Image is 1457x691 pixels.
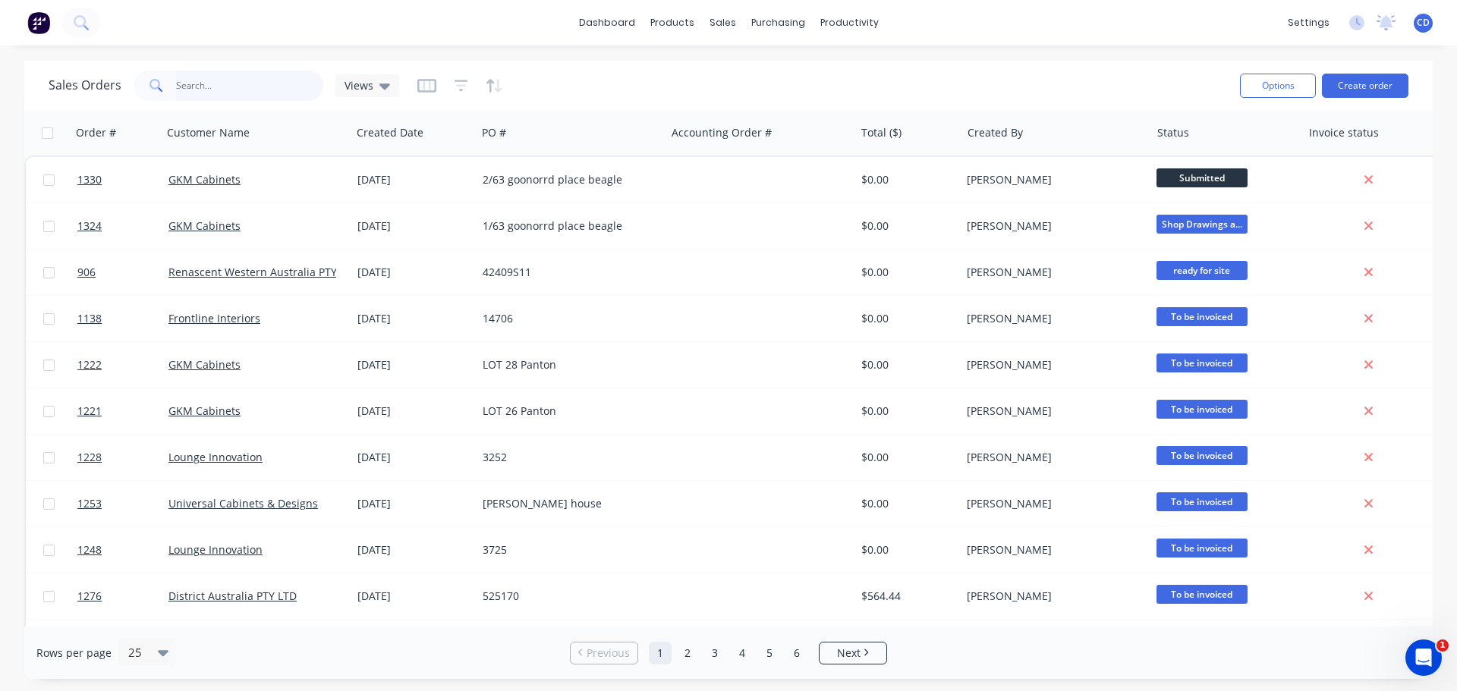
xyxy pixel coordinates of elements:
span: 1222 [77,357,102,372]
span: 1330 [77,172,102,187]
div: 42409S11 [483,265,651,280]
div: Customer Name [167,125,250,140]
a: Renascent Western Australia PTY LTD [168,265,359,279]
div: Accounting Order # [672,125,772,140]
a: dashboard [571,11,643,34]
a: Next page [820,645,886,661]
div: [PERSON_NAME] [967,450,1135,465]
button: Options [1240,74,1316,98]
div: $0.00 [861,450,950,465]
div: [PERSON_NAME] [967,218,1135,234]
a: GKM Cabinets [168,404,241,418]
div: [PERSON_NAME] [967,542,1135,558]
span: 1228 [77,450,102,465]
iframe: Intercom live chat [1405,639,1442,676]
a: Frontline Interiors [168,311,260,325]
div: $0.00 [861,172,950,187]
div: products [643,11,702,34]
a: 1253 [77,481,168,526]
div: $564.44 [861,589,950,604]
a: Page 6 [785,642,808,664]
div: [DATE] [357,311,470,326]
input: Search... [176,71,324,101]
div: [DATE] [357,496,470,511]
span: ready for site [1156,261,1248,280]
div: [PERSON_NAME] house [483,496,651,511]
div: PO # [482,125,506,140]
a: District Australia PTY LTD [168,589,297,603]
div: [DATE] [357,404,470,419]
span: To be invoiced [1156,492,1248,511]
span: 1253 [77,496,102,511]
a: Previous page [571,645,637,661]
a: 1138 [77,296,168,341]
a: 1328 [77,620,168,665]
div: [DATE] [357,589,470,604]
div: [DATE] [357,265,470,280]
div: Created By [968,125,1023,140]
span: To be invoiced [1156,307,1248,326]
span: 1 [1437,639,1449,652]
div: [PERSON_NAME] [967,404,1135,419]
a: Page 4 [731,642,754,664]
div: [PERSON_NAME] [967,265,1135,280]
span: Views [345,77,373,93]
a: Page 2 [676,642,699,664]
a: GKM Cabinets [168,172,241,187]
a: GKM Cabinets [168,357,241,372]
a: 1222 [77,342,168,388]
span: CD [1417,16,1430,30]
button: Create order [1322,74,1408,98]
div: Order # [76,125,116,140]
div: [PERSON_NAME] [967,357,1135,372]
span: To be invoiced [1156,539,1248,558]
div: [PERSON_NAME] [967,311,1135,326]
div: $0.00 [861,311,950,326]
div: sales [702,11,744,34]
div: 1/63 goonorrd place beagle [483,218,651,234]
a: 1248 [77,527,168,573]
div: [PERSON_NAME] [967,496,1135,511]
span: 1221 [77,404,102,419]
div: [PERSON_NAME] [967,589,1135,604]
div: productivity [813,11,886,34]
div: [DATE] [357,357,470,372]
span: 906 [77,265,96,280]
span: To be invoiced [1156,353,1248,372]
div: 14706 [483,311,651,326]
a: Lounge Innovation [168,450,263,464]
ul: Pagination [564,642,893,664]
div: purchasing [744,11,813,34]
div: LOT 26 Panton [483,404,651,419]
div: Created Date [357,125,423,140]
a: 1324 [77,203,168,249]
div: 3725 [483,542,651,558]
span: 1276 [77,589,102,604]
a: Page 3 [703,642,726,664]
span: To be invoiced [1156,400,1248,419]
div: Status [1157,125,1189,140]
h1: Sales Orders [49,78,121,93]
span: To be invoiced [1156,585,1248,604]
span: Submitted [1156,168,1248,187]
span: Next [837,645,861,661]
div: [DATE] [357,542,470,558]
div: 2/63 goonorrd place beagle [483,172,651,187]
a: Page 1 is your current page [649,642,672,664]
a: 1228 [77,435,168,480]
span: Previous [587,645,630,661]
a: GKM Cabinets [168,218,241,233]
span: To be invoiced [1156,446,1248,465]
span: Shop Drawings a... [1156,215,1248,234]
div: Total ($) [861,125,902,140]
a: 1330 [77,157,168,203]
a: 1221 [77,388,168,434]
div: LOT 28 Panton [483,357,651,372]
span: 1324 [77,218,102,234]
a: Page 5 [758,642,781,664]
div: $0.00 [861,404,950,419]
div: $0.00 [861,265,950,280]
div: 525170 [483,589,651,604]
a: 1276 [77,573,168,619]
div: $0.00 [861,357,950,372]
